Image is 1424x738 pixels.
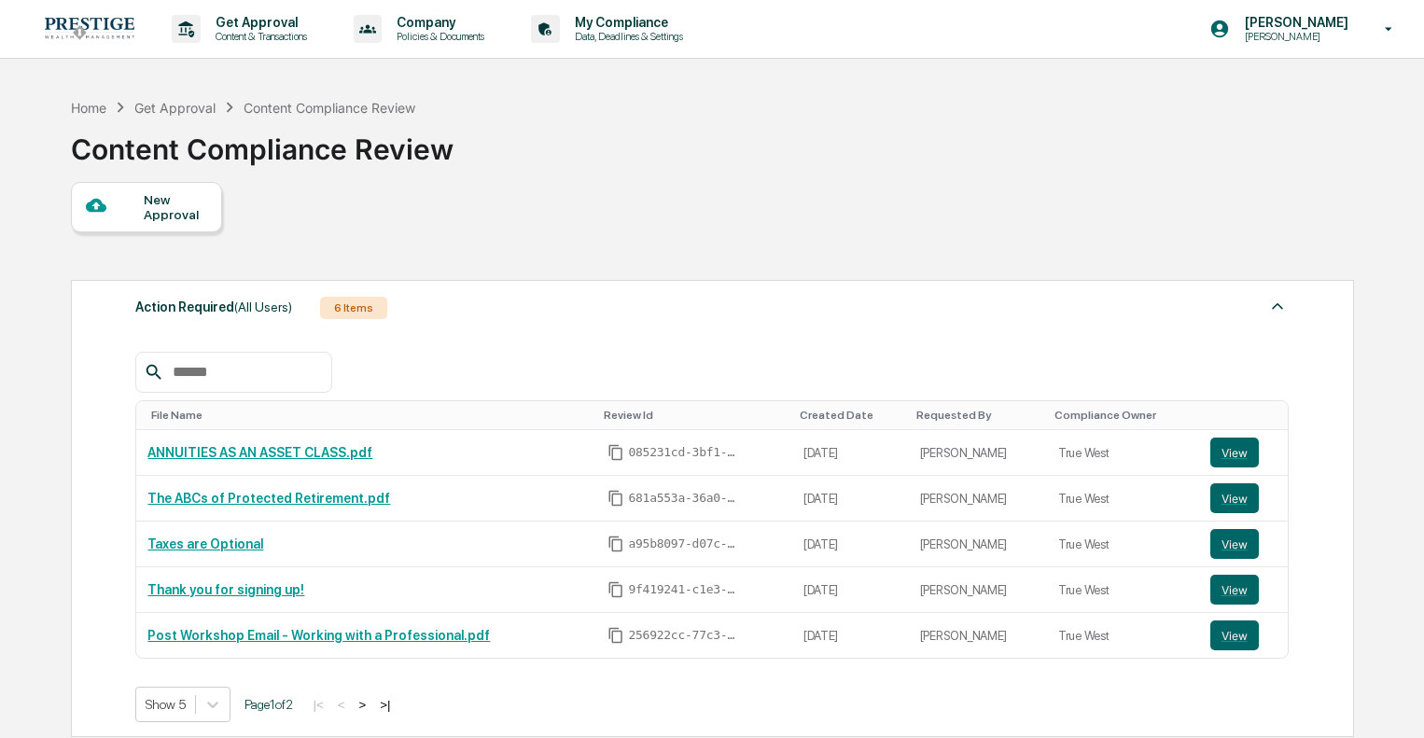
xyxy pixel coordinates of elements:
a: View [1210,438,1277,467]
td: [DATE] [792,567,909,613]
div: Toggle SortBy [604,409,784,422]
div: Toggle SortBy [151,409,589,422]
img: logo [45,18,134,39]
p: My Compliance [560,15,692,30]
div: 6 Items [320,297,387,319]
button: |< [307,697,328,713]
td: [DATE] [792,522,909,567]
td: [DATE] [792,430,909,476]
button: View [1210,575,1259,605]
p: Company [382,15,494,30]
a: View [1210,620,1277,650]
iframe: Open customer support [1364,676,1415,727]
span: 085231cd-3bf1-49cd-8edf-8e5c63198b44 [628,445,740,460]
button: > [353,697,371,713]
span: Page 1 of 2 [244,697,293,712]
div: Home [71,100,106,116]
td: True West [1047,430,1199,476]
p: Policies & Documents [382,30,494,43]
a: View [1210,575,1277,605]
td: [DATE] [792,613,909,658]
a: View [1210,483,1277,513]
td: [PERSON_NAME] [909,613,1047,658]
button: >| [374,697,396,713]
div: Toggle SortBy [1214,409,1281,422]
td: [PERSON_NAME] [909,567,1047,613]
p: Get Approval [201,15,316,30]
div: Content Compliance Review [71,118,454,166]
a: Taxes are Optional [147,536,263,551]
p: [PERSON_NAME] [1230,15,1358,30]
div: Toggle SortBy [800,409,901,422]
span: a95b8097-d07c-4bbc-8bc9-c6666d58090a [628,536,740,551]
span: (All Users) [234,299,292,314]
span: 681a553a-36a0-440c-bc71-c511afe4472e [628,491,740,506]
span: Copy Id [607,444,624,461]
button: View [1210,438,1259,467]
p: Data, Deadlines & Settings [560,30,692,43]
button: View [1210,529,1259,559]
p: Content & Transactions [201,30,316,43]
div: Content Compliance Review [244,100,415,116]
span: Copy Id [607,627,624,644]
td: True West [1047,476,1199,522]
td: True West [1047,613,1199,658]
span: Copy Id [607,536,624,552]
td: [PERSON_NAME] [909,430,1047,476]
div: Toggle SortBy [916,409,1040,422]
p: [PERSON_NAME] [1230,30,1358,43]
div: Action Required [135,295,292,319]
a: ANNUITIES AS AN ASSET CLASS.pdf [147,445,372,460]
td: [PERSON_NAME] [909,522,1047,567]
button: View [1210,620,1259,650]
td: [DATE] [792,476,909,522]
span: Copy Id [607,490,624,507]
td: True West [1047,567,1199,613]
span: 9f419241-c1e3-49c2-997d-d46bd0652bc5 [628,582,740,597]
span: 256922cc-77c3-4945-a205-11fcfdbfd03b [628,628,740,643]
a: The ABCs of Protected Retirement.pdf [147,491,390,506]
a: Post Workshop Email - Working with a Professional.pdf [147,628,490,643]
button: < [332,697,351,713]
span: Copy Id [607,581,624,598]
div: Toggle SortBy [1054,409,1192,422]
a: Thank you for signing up! [147,582,304,597]
img: caret [1266,295,1289,317]
div: Get Approval [134,100,216,116]
div: New Approval [144,192,206,222]
td: True West [1047,522,1199,567]
td: [PERSON_NAME] [909,476,1047,522]
a: View [1210,529,1277,559]
button: View [1210,483,1259,513]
